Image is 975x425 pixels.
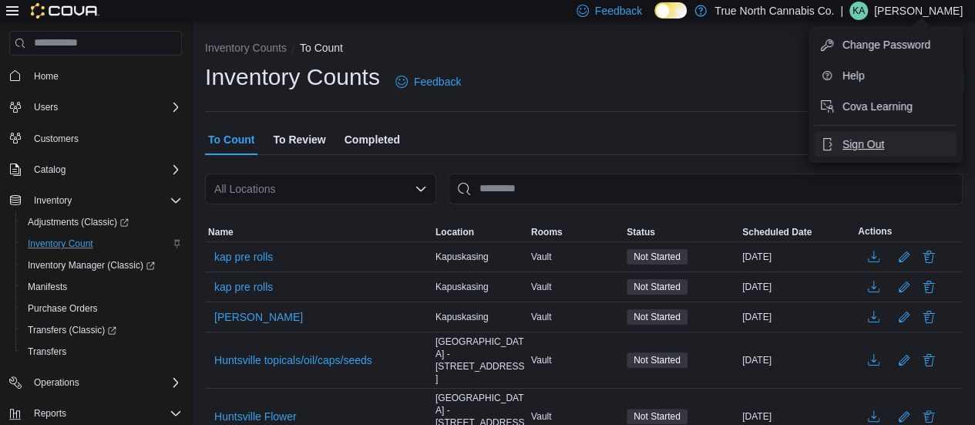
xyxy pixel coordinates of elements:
[28,129,182,148] span: Customers
[627,409,688,424] span: Not Started
[528,308,624,326] div: Vault
[842,137,884,152] span: Sign Out
[435,311,489,323] span: Kapuskasing
[528,278,624,296] div: Vault
[627,279,688,295] span: Not Started
[28,160,182,179] span: Catalog
[528,248,624,266] div: Vault
[22,234,182,253] span: Inventory Count
[739,351,855,369] div: [DATE]
[739,248,855,266] div: [DATE]
[22,342,72,361] a: Transfers
[634,310,681,324] span: Not Started
[920,308,938,326] button: Delete
[739,278,855,296] div: [DATE]
[205,223,432,241] button: Name
[634,353,681,367] span: Not Started
[214,279,273,295] span: kap pre rolls
[34,194,72,207] span: Inventory
[435,336,525,385] span: [GEOGRAPHIC_DATA] - [STREET_ADDRESS]
[840,2,843,20] p: |
[739,308,855,326] div: [DATE]
[531,226,563,238] span: Rooms
[208,275,279,299] button: kap pre rolls
[214,352,372,368] span: Huntsville topicals/oil/caps/seeds
[34,70,59,83] span: Home
[205,62,380,93] h1: Inventory Counts
[849,2,868,20] div: Katie Augi
[895,305,913,329] button: Edit count details
[895,349,913,372] button: Edit count details
[28,191,182,210] span: Inventory
[3,65,188,87] button: Home
[3,403,188,424] button: Reports
[389,66,467,97] a: Feedback
[34,133,79,145] span: Customers
[214,309,303,325] span: [PERSON_NAME]
[634,250,681,264] span: Not Started
[28,216,129,228] span: Adjustments (Classic)
[28,281,67,293] span: Manifests
[920,351,938,369] button: Delete
[15,319,188,341] a: Transfers (Classic)
[895,275,913,299] button: Edit count details
[208,226,234,238] span: Name
[22,321,123,339] a: Transfers (Classic)
[595,3,642,19] span: Feedback
[208,305,309,329] button: [PERSON_NAME]
[842,37,930,52] span: Change Password
[739,223,855,241] button: Scheduled Date
[815,63,957,88] button: Help
[22,256,161,275] a: Inventory Manager (Classic)
[31,3,99,19] img: Cova
[22,321,182,339] span: Transfers (Classic)
[22,299,104,318] a: Purchase Orders
[28,346,66,358] span: Transfers
[34,101,58,113] span: Users
[28,373,86,392] button: Operations
[208,245,279,268] button: kap pre rolls
[208,124,254,155] span: To Count
[28,238,93,250] span: Inventory Count
[432,223,528,241] button: Location
[34,164,66,176] span: Catalog
[345,124,400,155] span: Completed
[22,278,182,296] span: Manifests
[22,278,73,296] a: Manifests
[28,98,182,116] span: Users
[15,211,188,233] a: Adjustments (Classic)
[28,67,65,86] a: Home
[22,234,99,253] a: Inventory Count
[300,42,343,54] button: To Count
[3,190,188,211] button: Inventory
[627,352,688,368] span: Not Started
[3,127,188,150] button: Customers
[214,409,297,424] span: Huntsville Flower
[449,174,963,204] input: This is a search bar. After typing your query, hit enter to filter the results lower in the page.
[714,2,834,20] p: True North Cannabis Co.
[22,213,135,231] a: Adjustments (Classic)
[874,2,963,20] p: [PERSON_NAME]
[205,40,963,59] nav: An example of EuiBreadcrumbs
[842,99,913,114] span: Cova Learning
[858,225,892,238] span: Actions
[815,132,957,157] button: Sign Out
[28,66,182,86] span: Home
[895,245,913,268] button: Edit count details
[28,98,64,116] button: Users
[28,302,98,315] span: Purchase Orders
[208,349,378,372] button: Huntsville topicals/oil/caps/seeds
[28,404,72,423] button: Reports
[852,2,865,20] span: KA
[435,251,489,263] span: Kapuskasing
[920,278,938,296] button: Delete
[435,281,489,293] span: Kapuskasing
[528,351,624,369] div: Vault
[627,226,655,238] span: Status
[634,280,681,294] span: Not Started
[3,96,188,118] button: Users
[22,256,182,275] span: Inventory Manager (Classic)
[205,42,287,54] button: Inventory Counts
[654,2,687,19] input: Dark Mode
[624,223,739,241] button: Status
